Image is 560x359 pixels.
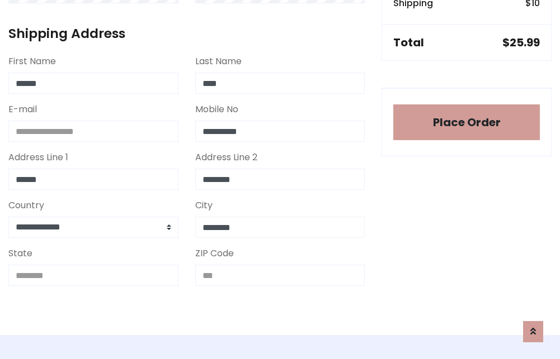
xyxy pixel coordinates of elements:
[195,103,238,116] label: Mobile No
[195,199,213,212] label: City
[195,55,242,68] label: Last Name
[393,36,424,49] h5: Total
[8,55,56,68] label: First Name
[8,199,44,212] label: Country
[502,36,540,49] h5: $
[8,151,68,164] label: Address Line 1
[393,104,540,140] button: Place Order
[195,151,257,164] label: Address Line 2
[510,35,540,50] span: 25.99
[8,247,32,260] label: State
[8,103,37,116] label: E-mail
[195,247,234,260] label: ZIP Code
[8,26,365,41] h4: Shipping Address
